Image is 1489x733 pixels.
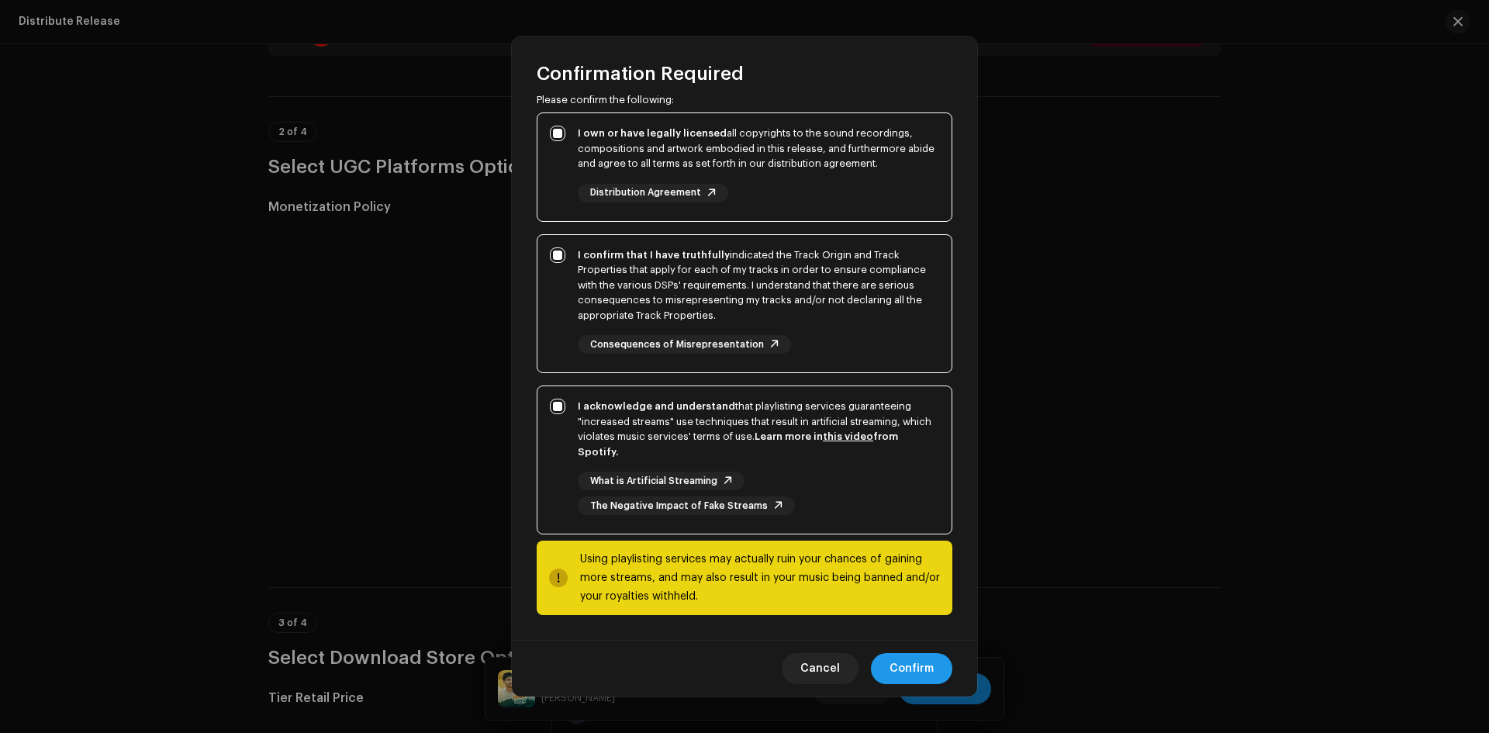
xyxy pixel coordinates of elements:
[537,386,952,534] p-togglebutton: I acknowledge and understandthat playlisting services guaranteeing "increased streams" use techni...
[590,188,701,198] span: Distribution Agreement
[578,247,939,323] div: indicated the Track Origin and Track Properties that apply for each of my tracks in order to ensu...
[590,340,764,350] span: Consequences of Misrepresentation
[537,234,952,374] p-togglebutton: I confirm that I have truthfullyindicated the Track Origin and Track Properties that apply for ea...
[823,431,873,441] a: this video
[590,476,717,486] span: What is Artificial Streaming
[578,399,939,459] div: that playlisting services guaranteeing "increased streams" use techniques that result in artifici...
[537,94,952,106] div: Please confirm the following:
[537,112,952,222] p-togglebutton: I own or have legally licensedall copyrights to the sound recordings, compositions and artwork em...
[578,250,730,260] strong: I confirm that I have truthfully
[800,653,840,684] span: Cancel
[590,501,768,511] span: The Negative Impact of Fake Streams
[871,653,952,684] button: Confirm
[890,653,934,684] span: Confirm
[578,401,735,411] strong: I acknowledge and understand
[578,126,939,171] div: all copyrights to the sound recordings, compositions and artwork embodied in this release, and fu...
[578,431,898,457] strong: Learn more in from Spotify.
[537,61,744,86] span: Confirmation Required
[578,128,727,138] strong: I own or have legally licensed
[782,653,859,684] button: Cancel
[580,550,940,606] div: Using playlisting services may actually ruin your chances of gaining more streams, and may also r...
